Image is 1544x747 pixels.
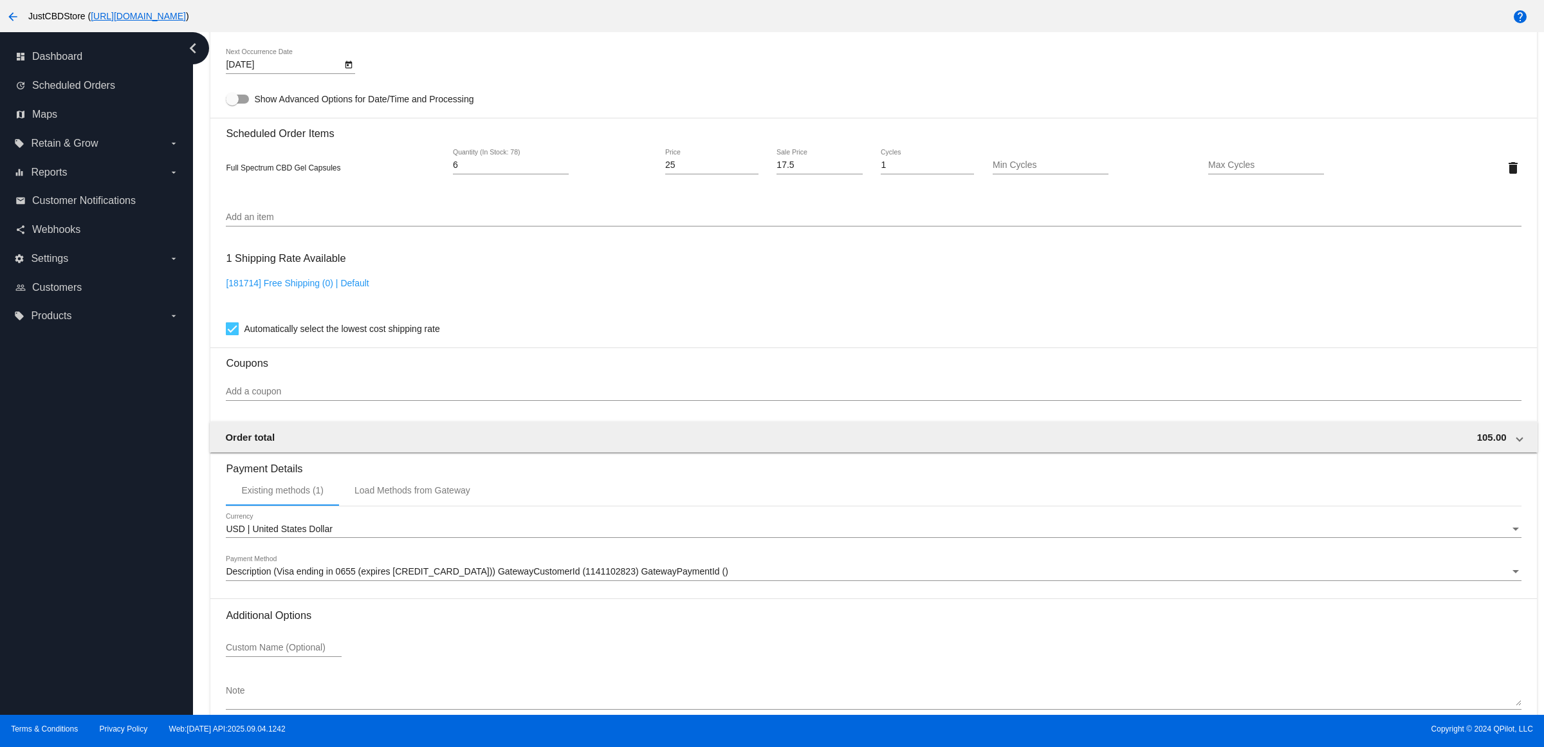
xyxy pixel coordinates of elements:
[993,160,1108,171] input: Min Cycles
[1477,432,1507,443] span: 105.00
[783,724,1533,733] span: Copyright © 2024 QPilot, LLC
[28,11,189,21] span: JustCBDStore ( )
[15,282,26,293] i: people_outline
[14,138,24,149] i: local_offer
[665,160,758,171] input: Price
[31,253,68,264] span: Settings
[100,724,148,733] a: Privacy Policy
[226,278,369,288] a: [181714] Free Shipping (0) | Default
[15,109,26,120] i: map
[15,80,26,91] i: update
[342,57,355,71] button: Open calendar
[169,724,286,733] a: Web:[DATE] API:2025.09.04.1242
[15,196,26,206] i: email
[1208,160,1324,171] input: Max Cycles
[15,104,179,125] a: map Maps
[15,225,26,235] i: share
[31,167,67,178] span: Reports
[11,724,78,733] a: Terms & Conditions
[14,167,24,178] i: equalizer
[31,310,71,322] span: Products
[32,80,115,91] span: Scheduled Orders
[169,254,179,264] i: arrow_drop_down
[1512,9,1528,24] mat-icon: help
[32,51,82,62] span: Dashboard
[169,138,179,149] i: arrow_drop_down
[91,11,186,21] a: [URL][DOMAIN_NAME]
[226,163,340,172] span: Full Spectrum CBD Gel Capsules
[15,46,179,67] a: dashboard Dashboard
[244,321,439,337] span: Automatically select the lowest cost shipping rate
[881,160,974,171] input: Cycles
[183,38,203,59] i: chevron_left
[14,311,24,321] i: local_offer
[254,93,473,106] span: Show Advanced Options for Date/Time and Processing
[354,485,470,495] div: Load Methods from Gateway
[15,219,179,240] a: share Webhooks
[169,311,179,321] i: arrow_drop_down
[777,160,862,171] input: Sale Price
[32,224,80,235] span: Webhooks
[226,347,1521,369] h3: Coupons
[226,566,728,576] span: Description (Visa ending in 0655 (expires [CREDIT_CARD_DATA])) GatewayCustomerId (1141102823) Gat...
[15,277,179,298] a: people_outline Customers
[5,9,21,24] mat-icon: arrow_back
[32,282,82,293] span: Customers
[31,138,98,149] span: Retain & Grow
[169,167,179,178] i: arrow_drop_down
[226,212,1521,223] input: Add an item
[453,160,569,171] input: Quantity (In Stock: 78)
[241,485,324,495] div: Existing methods (1)
[15,190,179,211] a: email Customer Notifications
[32,109,57,120] span: Maps
[32,195,136,207] span: Customer Notifications
[226,643,342,653] input: Custom Name (Optional)
[226,524,332,534] span: USD | United States Dollar
[15,51,26,62] i: dashboard
[226,567,1521,577] mat-select: Payment Method
[210,421,1537,452] mat-expansion-panel-header: Order total 105.00
[1505,160,1521,176] mat-icon: delete
[226,244,345,272] h3: 1 Shipping Rate Available
[226,118,1521,140] h3: Scheduled Order Items
[226,60,342,70] input: Next Occurrence Date
[226,609,1521,622] h3: Additional Options
[15,75,179,96] a: update Scheduled Orders
[14,254,24,264] i: settings
[226,524,1521,535] mat-select: Currency
[225,432,275,443] span: Order total
[226,453,1521,475] h3: Payment Details
[226,387,1521,397] input: Add a coupon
